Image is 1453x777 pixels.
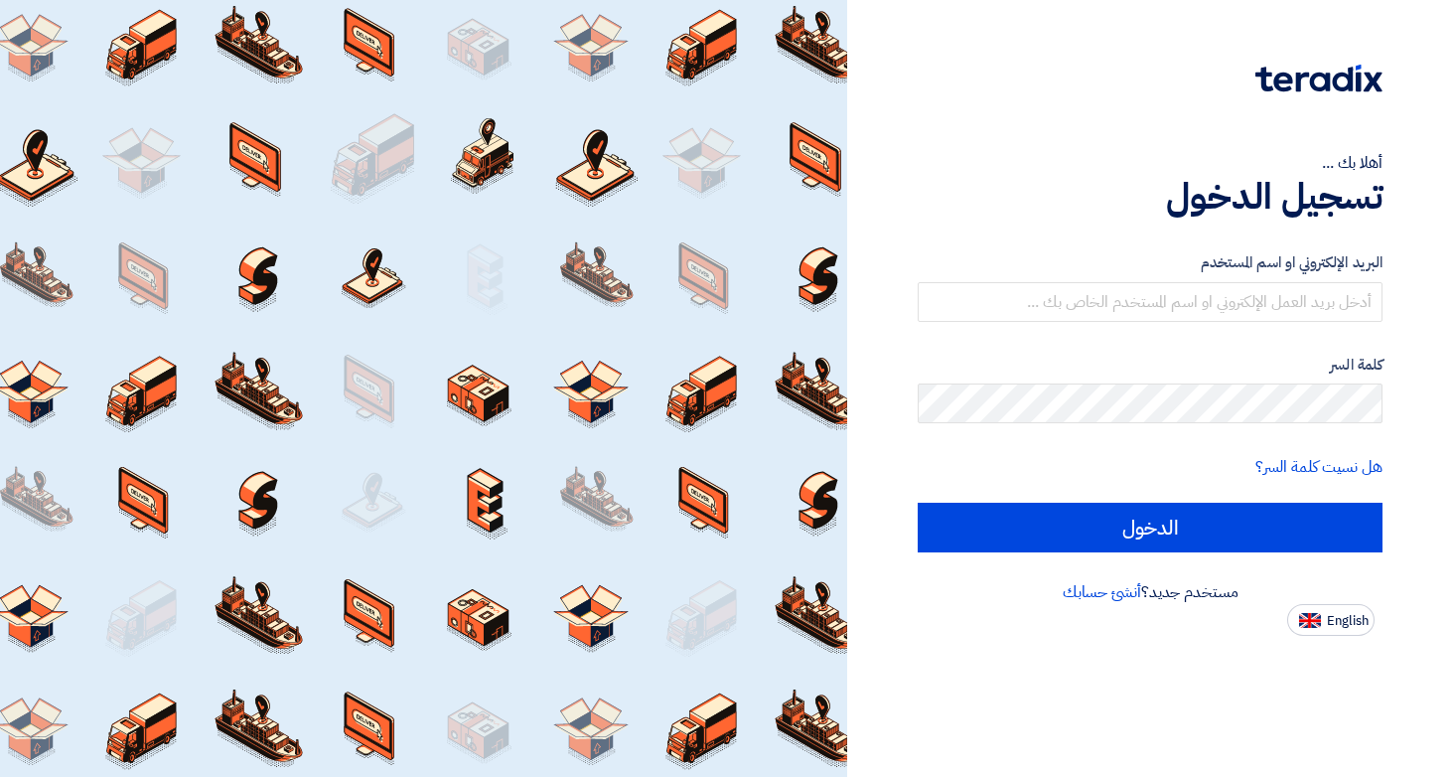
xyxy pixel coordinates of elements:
[918,251,1382,274] label: البريد الإلكتروني او اسم المستخدم
[1287,604,1375,636] button: English
[1063,580,1141,604] a: أنشئ حسابك
[918,580,1382,604] div: مستخدم جديد؟
[918,175,1382,219] h1: تسجيل الدخول
[918,354,1382,377] label: كلمة السر
[918,151,1382,175] div: أهلا بك ...
[918,282,1382,322] input: أدخل بريد العمل الإلكتروني او اسم المستخدم الخاص بك ...
[918,503,1382,552] input: الدخول
[1299,613,1321,628] img: en-US.png
[1255,65,1382,92] img: Teradix logo
[1255,455,1382,479] a: هل نسيت كلمة السر؟
[1327,614,1369,628] span: English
